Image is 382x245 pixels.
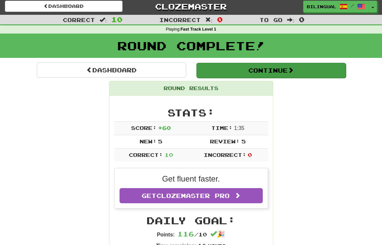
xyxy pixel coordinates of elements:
[211,125,233,131] span: Time:
[299,15,304,23] span: 0
[120,173,263,184] p: Get fluent faster.
[2,39,380,52] h1: Round Complete!
[210,231,225,238] span: 🎉
[248,152,252,158] span: 0
[241,138,246,144] span: 5
[217,15,223,23] span: 0
[129,152,163,158] span: Correct:
[156,192,230,199] span: Clozemaster Pro
[140,138,157,144] span: New:
[259,16,282,23] span: To go
[307,4,336,10] span: bilingual
[196,63,346,78] button: Continue
[132,1,250,12] a: Clozemaster
[287,17,294,23] span: :
[159,16,201,23] span: Incorrect
[100,17,107,23] span: :
[177,230,194,238] span: 116
[109,81,273,96] div: Round Results
[37,62,186,78] a: Dashboard
[165,152,173,158] span: 10
[131,125,157,131] span: Score:
[114,215,268,226] h2: Daily Goal:
[177,231,207,237] span: / 10
[5,1,123,12] a: Dashboard
[63,16,95,23] span: Correct
[181,27,216,32] strong: Fast Track Level 1
[158,125,171,131] span: + 60
[204,152,246,158] span: Incorrect:
[210,138,240,144] span: Review:
[111,15,123,23] span: 10
[120,188,263,203] a: GetClozemaster Pro
[303,1,369,12] a: bilingual /
[234,125,244,131] span: 1 : 35
[205,17,213,23] span: :
[351,3,354,8] span: /
[157,232,175,237] strong: Points:
[158,138,162,144] span: 5
[114,107,268,118] h2: Stats:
